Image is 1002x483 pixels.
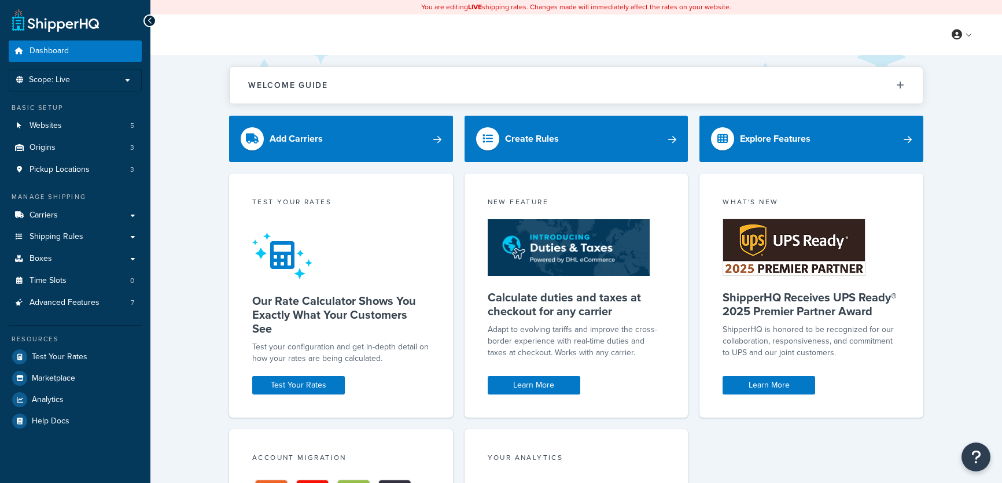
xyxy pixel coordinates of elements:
[30,46,69,56] span: Dashboard
[32,374,75,384] span: Marketplace
[130,165,134,175] span: 3
[723,197,900,210] div: What's New
[252,452,430,466] div: Account Migration
[131,298,134,308] span: 7
[130,276,134,286] span: 0
[9,368,142,389] a: Marketplace
[9,192,142,202] div: Manage Shipping
[9,411,142,432] a: Help Docs
[9,226,142,248] a: Shipping Rules
[9,292,142,314] a: Advanced Features7
[723,324,900,359] p: ShipperHQ is honored to be recognized for our collaboration, responsiveness, and commitment to UP...
[252,376,345,394] a: Test Your Rates
[30,211,58,220] span: Carriers
[130,143,134,153] span: 3
[32,395,64,405] span: Analytics
[505,131,559,147] div: Create Rules
[30,165,90,175] span: Pickup Locations
[9,40,142,62] a: Dashboard
[270,131,323,147] div: Add Carriers
[723,376,815,394] a: Learn More
[9,270,142,292] li: Time Slots
[962,443,990,471] button: Open Resource Center
[9,137,142,158] a: Origins3
[9,292,142,314] li: Advanced Features
[252,294,430,335] h5: Our Rate Calculator Shows You Exactly What Your Customers See
[252,197,430,210] div: Test your rates
[9,270,142,292] a: Time Slots0
[30,232,83,242] span: Shipping Rules
[9,159,142,180] a: Pickup Locations3
[9,137,142,158] li: Origins
[29,75,70,85] span: Scope: Live
[488,197,665,210] div: New Feature
[699,116,923,162] a: Explore Features
[723,290,900,318] h5: ShipperHQ Receives UPS Ready® 2025 Premier Partner Award
[30,298,100,308] span: Advanced Features
[9,159,142,180] li: Pickup Locations
[740,131,811,147] div: Explore Features
[488,452,665,466] div: Your Analytics
[248,81,328,90] h2: Welcome Guide
[488,376,580,394] a: Learn More
[9,334,142,344] div: Resources
[252,341,430,364] div: Test your configuration and get in-depth detail on how your rates are being calculated.
[9,115,142,137] a: Websites5
[30,121,62,131] span: Websites
[488,324,665,359] p: Adapt to evolving tariffs and improve the cross-border experience with real-time duties and taxes...
[30,276,67,286] span: Time Slots
[465,116,688,162] a: Create Rules
[9,389,142,410] a: Analytics
[488,290,665,318] h5: Calculate duties and taxes at checkout for any carrier
[230,67,923,104] button: Welcome Guide
[32,352,87,362] span: Test Your Rates
[30,143,56,153] span: Origins
[229,116,453,162] a: Add Carriers
[9,248,142,270] a: Boxes
[9,103,142,113] div: Basic Setup
[32,416,69,426] span: Help Docs
[9,115,142,137] li: Websites
[9,346,142,367] a: Test Your Rates
[130,121,134,131] span: 5
[9,205,142,226] a: Carriers
[30,254,52,264] span: Boxes
[468,2,482,12] b: LIVE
